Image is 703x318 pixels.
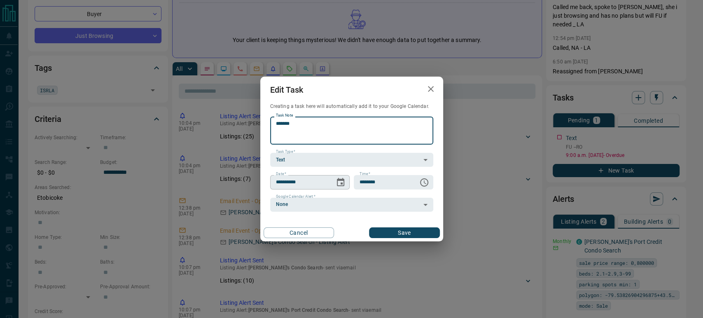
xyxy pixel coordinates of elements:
h2: Edit Task [260,77,313,103]
label: Google Calendar Alert [276,194,315,199]
label: Task Note [276,113,293,118]
button: Cancel [264,227,334,238]
p: Creating a task here will automatically add it to your Google Calendar. [270,103,433,110]
button: Choose date, selected date is Aug 14, 2025 [332,174,349,191]
div: None [270,198,433,212]
label: Time [360,171,370,177]
button: Save [369,227,439,238]
label: Date [276,171,286,177]
label: Task Type [276,149,295,154]
div: Text [270,153,433,167]
button: Choose time, selected time is 9:00 AM [416,174,432,191]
